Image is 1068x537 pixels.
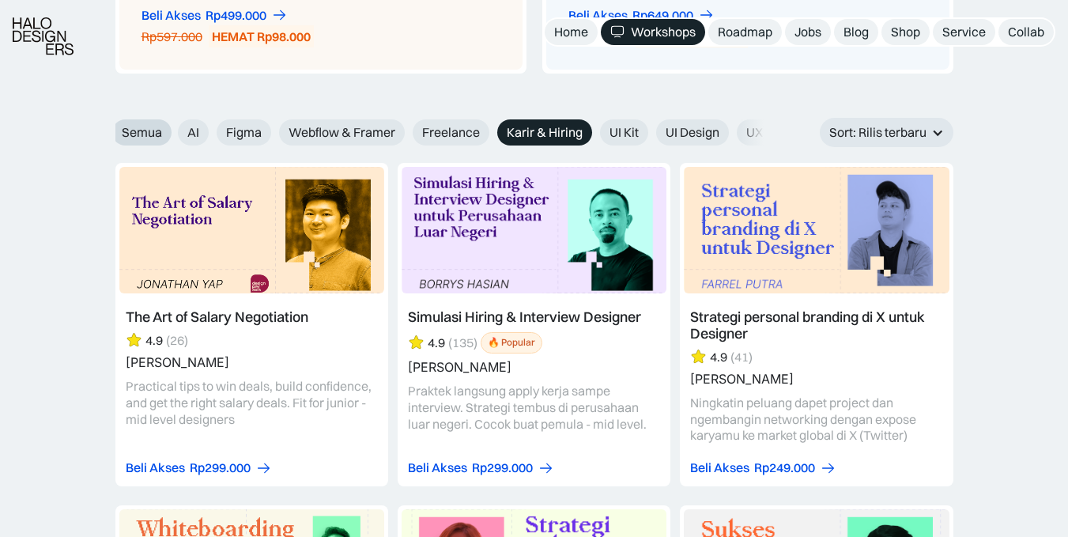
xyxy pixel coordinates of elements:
[829,124,926,141] div: Sort: Rilis terbaru
[142,28,202,45] div: Rp597.000
[718,24,772,40] div: Roadmap
[545,19,598,45] a: Home
[631,24,696,40] div: Workshops
[881,19,930,45] a: Shop
[422,124,480,141] span: Freelance
[115,119,772,146] form: Email Form
[122,124,162,141] span: Semua
[820,118,953,147] div: Sort: Rilis terbaru
[212,28,311,45] div: HEMAT Rp98.000
[746,124,805,141] span: UX Design
[601,19,705,45] a: Workshops
[794,24,821,40] div: Jobs
[206,7,266,24] div: Rp499.000
[632,7,693,24] div: Rp649.000
[226,124,262,141] span: Figma
[289,124,395,141] span: Webflow & Framer
[609,124,639,141] span: UI Kit
[942,24,986,40] div: Service
[142,7,201,24] div: Beli Akses
[843,24,869,40] div: Blog
[568,7,715,24] a: Beli AksesRp649.000
[1008,24,1044,40] div: Collab
[187,124,199,141] span: AI
[408,459,554,476] a: Beli AksesRp299.000
[998,19,1054,45] a: Collab
[142,7,288,24] a: Beli AksesRp499.000
[690,459,836,476] a: Beli AksesRp249.000
[708,19,782,45] a: Roadmap
[690,459,749,476] div: Beli Akses
[190,459,251,476] div: Rp299.000
[834,19,878,45] a: Blog
[754,459,815,476] div: Rp249.000
[568,7,628,24] div: Beli Akses
[472,459,533,476] div: Rp299.000
[933,19,995,45] a: Service
[554,24,588,40] div: Home
[785,19,831,45] a: Jobs
[408,459,467,476] div: Beli Akses
[126,459,272,476] a: Beli AksesRp299.000
[891,24,920,40] div: Shop
[666,124,719,141] span: UI Design
[507,124,583,141] span: Karir & Hiring
[126,459,185,476] div: Beli Akses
